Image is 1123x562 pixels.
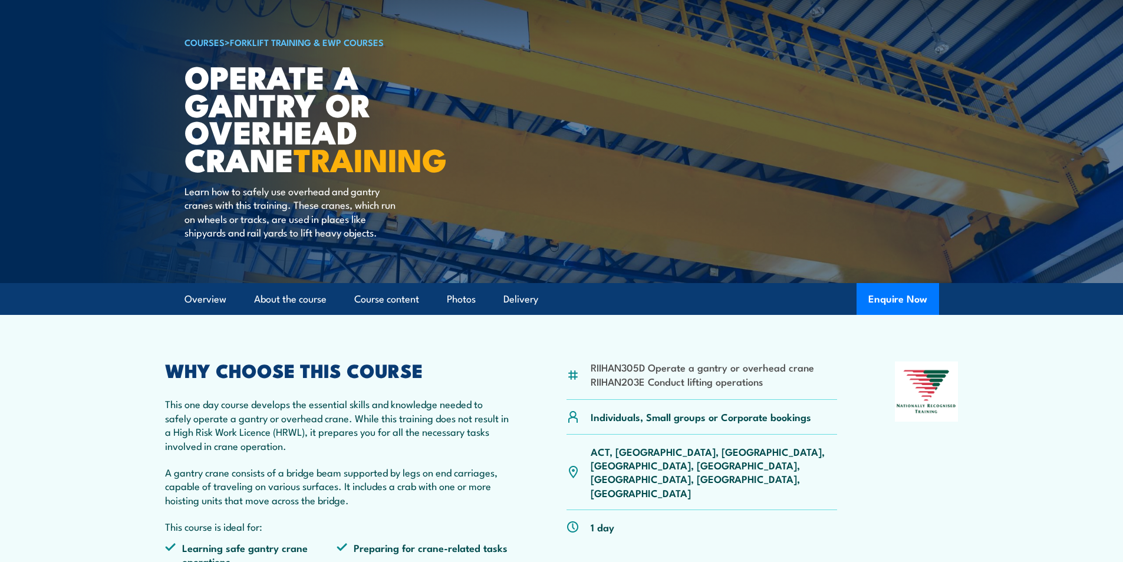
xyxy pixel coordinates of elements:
p: This one day course develops the essential skills and knowledge needed to safely operate a gantry... [165,397,509,452]
li: RIIHAN203E Conduct lifting operations [591,374,814,388]
img: Nationally Recognised Training logo. [895,361,959,422]
p: A gantry crane consists of a bridge beam supported by legs on end carriages, capable of traveling... [165,465,509,507]
a: COURSES [185,35,225,48]
a: Course content [354,284,419,315]
p: ACT, [GEOGRAPHIC_DATA], [GEOGRAPHIC_DATA], [GEOGRAPHIC_DATA], [GEOGRAPHIC_DATA], [GEOGRAPHIC_DATA... [591,445,838,500]
p: 1 day [591,520,614,534]
a: Forklift Training & EWP Courses [230,35,384,48]
strong: TRAINING [294,134,447,183]
h1: Operate a Gantry or Overhead Crane [185,63,476,173]
li: RIIHAN305D Operate a gantry or overhead crane [591,360,814,374]
a: Delivery [503,284,538,315]
p: Individuals, Small groups or Corporate bookings [591,410,811,423]
h2: WHY CHOOSE THIS COURSE [165,361,509,378]
h6: > [185,35,476,49]
button: Enquire Now [857,283,939,315]
p: This course is ideal for: [165,520,509,533]
a: About the course [254,284,327,315]
a: Photos [447,284,476,315]
p: Learn how to safely use overhead and gantry cranes with this training. These cranes, which run on... [185,184,400,239]
a: Overview [185,284,226,315]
